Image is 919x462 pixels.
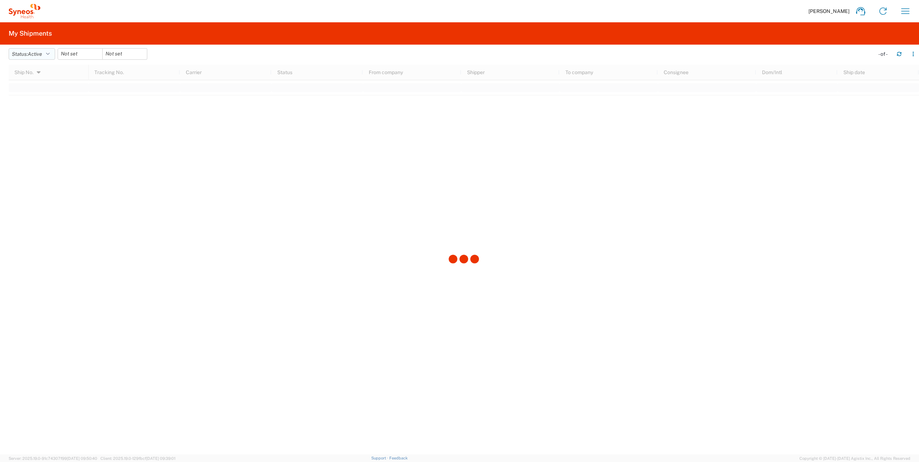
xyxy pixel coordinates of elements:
input: Not set [58,49,102,59]
input: Not set [103,49,147,59]
button: Status:Active [9,48,55,60]
a: Support [371,456,389,460]
span: [PERSON_NAME] [808,8,849,14]
span: Server: 2025.19.0-91c74307f99 [9,456,97,461]
span: [DATE] 09:50:40 [67,456,97,461]
a: Feedback [389,456,408,460]
span: Client: 2025.19.0-129fbcf [100,456,175,461]
h2: My Shipments [9,29,52,38]
div: - of - [878,51,891,57]
span: [DATE] 09:39:01 [146,456,175,461]
span: Active [28,51,42,57]
span: Copyright © [DATE]-[DATE] Agistix Inc., All Rights Reserved [799,455,910,462]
